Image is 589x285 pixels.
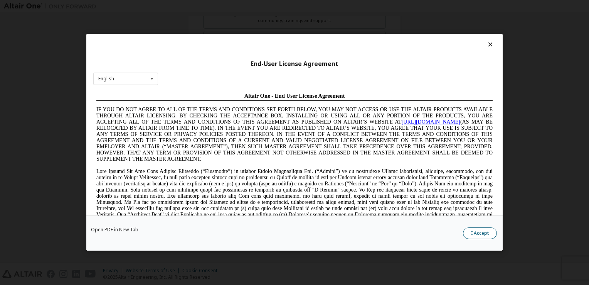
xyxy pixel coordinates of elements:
a: Open PDF in New Tab [91,228,138,232]
div: End-User License Agreement [93,60,496,68]
div: English [98,76,114,81]
span: IF YOU DO NOT AGREE TO ALL OF THE TERMS AND CONDITIONS SET FORTH BELOW, YOU MAY NOT ACCESS OR USE... [3,17,399,72]
button: I Accept [463,228,497,239]
a: [URL][DOMAIN_NAME] [308,29,367,35]
span: Altair One - End User License Agreement [151,3,252,9]
span: Lore Ipsumd Sit Ame Cons Adipisc Elitseddo (“Eiusmodte”) in utlabor Etdolo Magnaaliqua Eni. (“Adm... [3,79,399,134]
